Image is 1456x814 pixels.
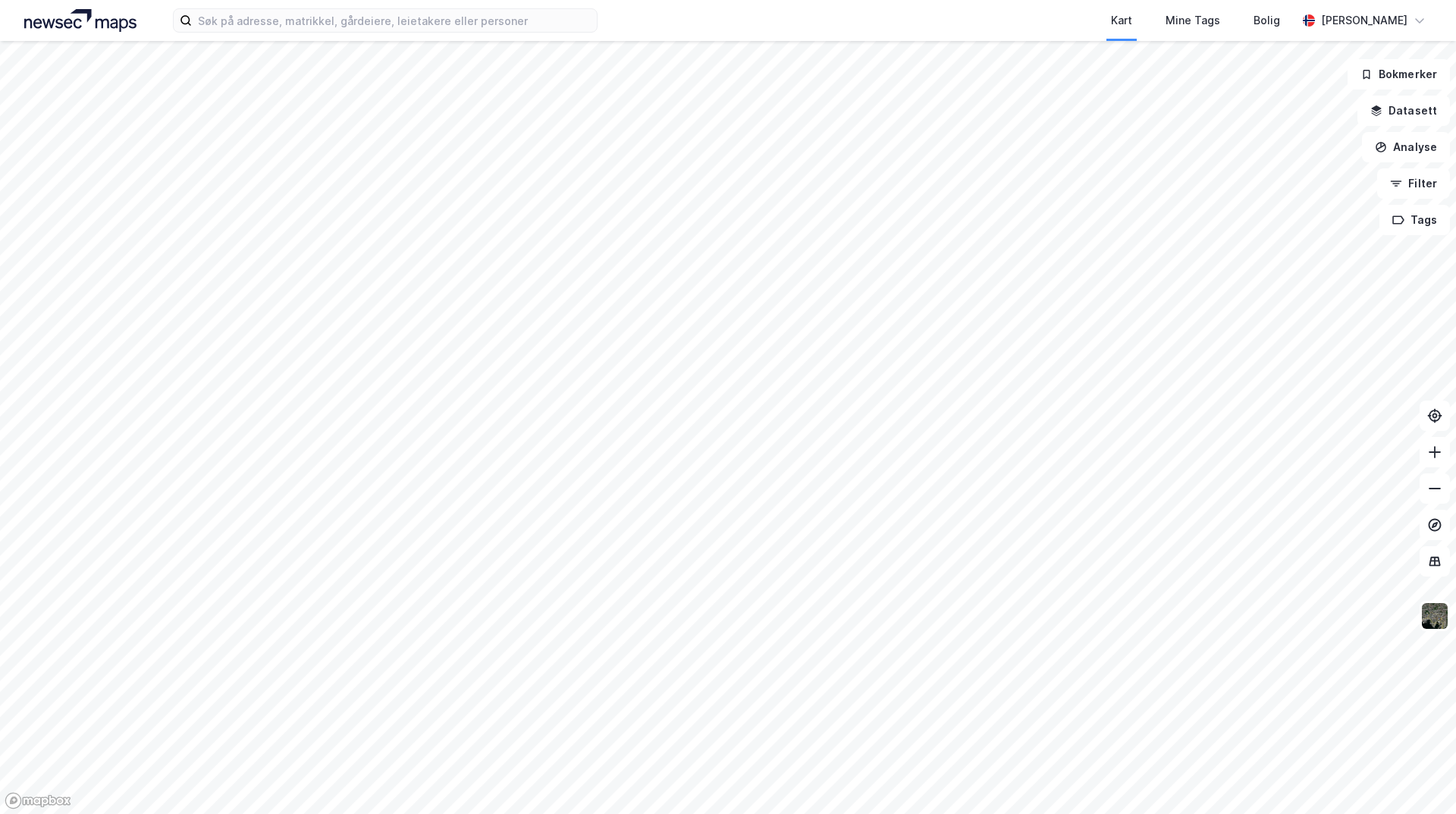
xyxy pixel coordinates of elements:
[5,792,71,809] a: Mapbox homepage
[1321,11,1407,30] div: [PERSON_NAME]
[1420,602,1449,630] img: 9k=
[1111,11,1132,30] div: Kart
[1357,96,1450,126] button: Datasett
[1348,59,1450,90] button: Bokmerker
[1254,11,1280,30] div: Bolig
[1380,741,1456,814] div: Kontrollprogram for chat
[192,9,597,32] input: Søk på adresse, matrikkel, gårdeiere, leietakere eller personer
[1362,132,1450,162] button: Analyse
[1380,741,1456,814] iframe: Chat Widget
[1166,11,1220,30] div: Mine Tags
[1377,168,1450,199] button: Filter
[1379,205,1450,235] button: Tags
[24,9,136,32] img: logo.a4113a55bc3d86da70a041830d287a7e.svg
